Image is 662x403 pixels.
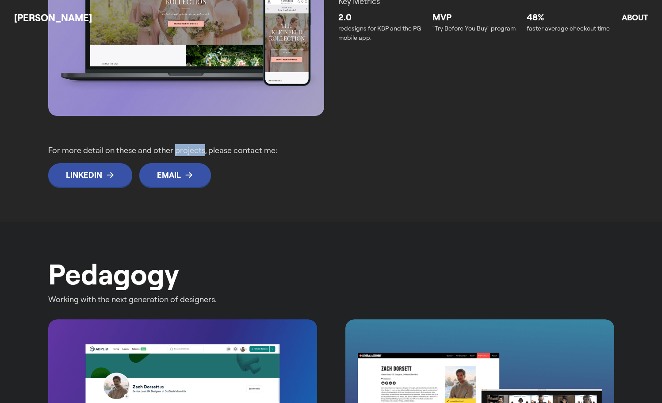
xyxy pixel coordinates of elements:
[14,12,92,24] a: [PERSON_NAME]
[157,170,181,180] p: Email
[66,170,102,180] p: LinkedIn
[48,257,179,292] h2: Pedagogy
[622,12,648,23] a: About
[48,144,331,156] p: For more detail on these and other projects, please contact me:
[139,163,211,187] a: Email
[48,293,331,305] p: Working with the next generation of designers.
[48,163,132,187] a: LinkedIn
